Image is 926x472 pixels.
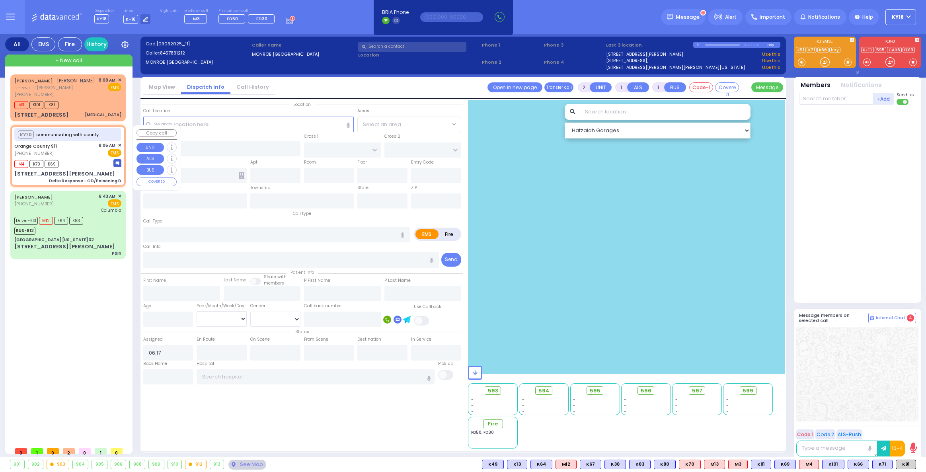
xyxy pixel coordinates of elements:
[224,277,246,283] label: Last Name
[767,42,780,48] div: Bay
[14,227,35,235] span: BUS-912
[49,178,121,184] div: Delta Response - OD/Poisoning D
[146,41,249,47] label: Cad:
[230,83,275,91] a: Call History
[14,201,54,207] span: [PHONE_NUMBER]
[799,460,819,469] div: ALS
[762,57,780,64] a: Use this
[411,159,434,166] label: Entry Code
[357,108,369,114] label: Areas
[774,460,796,469] div: K69
[111,448,123,454] span: 0
[149,460,164,469] div: 909
[14,194,53,200] a: [PERSON_NAME]
[287,269,318,275] span: Patient info
[250,159,257,166] label: Apt
[94,9,114,14] label: Dispatcher
[14,170,115,178] div: [STREET_ADDRESS][PERSON_NAME]
[664,82,686,92] button: BUS
[848,460,869,469] div: K66
[438,361,453,367] label: Pick up
[507,460,527,469] div: K13
[822,460,844,469] div: BLS
[675,396,678,402] span: -
[885,9,916,25] button: KY18
[751,82,783,92] button: Message
[15,448,27,454] span: 0
[704,460,725,469] div: M13
[859,39,921,45] label: KJFD
[57,77,95,84] span: [PERSON_NAME]
[556,460,577,469] div: M12
[726,396,729,402] span: -
[14,160,28,168] span: M4
[471,402,474,408] span: -
[689,82,713,92] button: Code-1
[136,177,177,186] button: COVERED
[841,81,882,90] button: Notifications
[108,199,121,207] span: EMS
[14,111,69,119] div: [STREET_ADDRESS]
[289,211,315,216] span: Call type
[123,9,151,14] label: Lines
[197,303,247,309] div: Year/Month/Week/Day
[544,59,603,66] span: Phone 4
[160,9,177,14] label: Night unit
[264,274,287,280] small: Share with
[111,460,126,469] div: 906
[94,14,109,23] span: KY18
[903,47,915,53] a: FD19
[112,250,121,256] div: Pain
[143,336,163,343] label: Assigned
[136,143,164,152] button: UNIT
[250,185,270,191] label: Township
[411,185,417,191] label: ZIP
[10,460,24,469] div: 901
[799,93,873,105] input: Search member
[14,78,53,84] a: [PERSON_NAME]
[627,82,649,92] button: ALS
[604,460,626,469] div: BLS
[887,47,902,53] a: CAR6
[18,130,34,138] button: KY70
[573,396,575,402] span: -
[873,93,894,105] button: +Add
[304,336,328,343] label: From Scene
[63,448,75,454] span: 2
[113,159,121,167] img: message-box.svg
[31,12,84,22] img: Logo
[5,37,29,51] div: All
[624,396,626,402] span: -
[69,217,83,225] span: K83
[143,218,162,224] label: Call Type
[629,460,651,469] div: BLS
[799,460,819,469] div: M4
[794,39,856,45] label: KJ EMS...
[807,47,817,53] a: K71
[751,460,771,469] div: K81
[143,277,166,284] label: First Name
[715,82,739,92] button: Covered
[544,82,573,92] button: Transfer call
[118,77,121,84] span: ✕
[384,133,400,140] label: Cross 2
[28,460,43,469] div: 902
[357,159,367,166] label: Floor
[556,460,577,469] div: ALS
[304,303,342,309] label: Call back number
[829,47,840,53] a: bay
[522,408,524,414] span: -
[252,42,355,49] label: Caller name
[47,448,59,454] span: 0
[801,81,830,90] button: Members
[99,142,115,148] span: 8:05 AM
[363,121,401,129] span: Select an area
[482,460,504,469] div: BLS
[420,12,483,22] input: (000)000-00000
[118,142,121,149] span: ✕
[751,460,771,469] div: BLS
[156,41,190,47] span: [09032025_11]
[868,313,916,323] button: Internal Chat 4
[415,229,439,239] label: EMS
[870,316,874,320] img: comment-alt.png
